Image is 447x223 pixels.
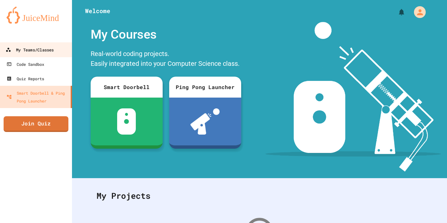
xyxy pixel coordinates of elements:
[7,7,65,24] img: logo-orange.svg
[4,116,68,132] a: Join Quiz
[87,47,244,72] div: Real-world coding projects. Easily integrated into your Computer Science class.
[87,22,244,47] div: My Courses
[190,108,220,135] img: ppl-with-ball.png
[7,60,44,68] div: Code Sandbox
[7,75,44,83] div: Quiz Reports
[6,46,54,54] div: My Teams/Classes
[7,89,68,105] div: Smart Doorbell & Ping Pong Launcher
[407,5,427,20] div: My Account
[117,108,136,135] img: sdb-white.svg
[265,22,441,172] img: banner-image-my-projects.png
[385,7,407,18] div: My Notifications
[90,183,429,209] div: My Projects
[169,77,241,98] div: Ping Pong Launcher
[91,77,163,98] div: Smart Doorbell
